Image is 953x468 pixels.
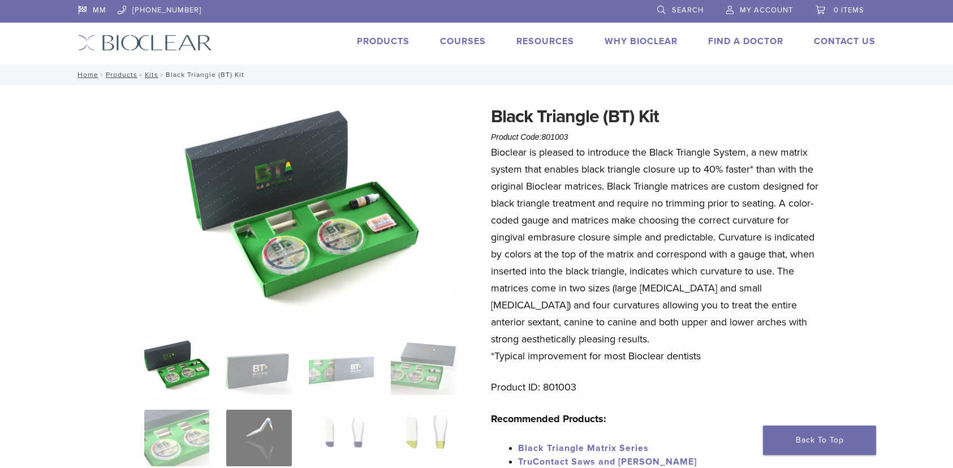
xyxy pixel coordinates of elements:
[814,36,876,47] a: Contact Us
[226,410,291,466] img: Black Triangle (BT) Kit - Image 6
[144,338,209,395] img: Intro-Black-Triangle-Kit-6-Copy-e1548792917662-324x324.jpg
[516,36,574,47] a: Resources
[440,36,486,47] a: Courses
[74,71,98,79] a: Home
[158,72,166,78] span: /
[518,456,697,467] a: TruContact Saws and [PERSON_NAME]
[226,338,291,395] img: Black Triangle (BT) Kit - Image 2
[70,65,884,85] nav: Black Triangle (BT) Kit
[309,338,374,395] img: Black Triangle (BT) Kit - Image 3
[78,35,212,51] img: Bioclear
[144,410,209,466] img: Black Triangle (BT) Kit - Image 5
[145,71,158,79] a: Kits
[740,6,793,15] span: My Account
[518,443,649,454] a: Black Triangle Matrix Series
[491,413,606,425] strong: Recommended Products:
[491,379,823,396] p: Product ID: 801003
[137,72,145,78] span: /
[491,144,823,364] p: Bioclear is pleased to introduce the Black Triangle System, a new matrix system that enables blac...
[542,132,568,141] span: 801003
[708,36,783,47] a: Find A Doctor
[605,36,678,47] a: Why Bioclear
[763,426,876,455] a: Back To Top
[309,410,374,466] img: Black Triangle (BT) Kit - Image 7
[491,132,568,141] span: Product Code:
[106,71,137,79] a: Products
[357,36,409,47] a: Products
[491,103,823,130] h1: Black Triangle (BT) Kit
[672,6,704,15] span: Search
[834,6,864,15] span: 0 items
[391,338,456,395] img: Black Triangle (BT) Kit - Image 4
[98,72,106,78] span: /
[144,103,456,324] img: Intro Black Triangle Kit-6 - Copy
[391,410,456,466] img: Black Triangle (BT) Kit - Image 8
